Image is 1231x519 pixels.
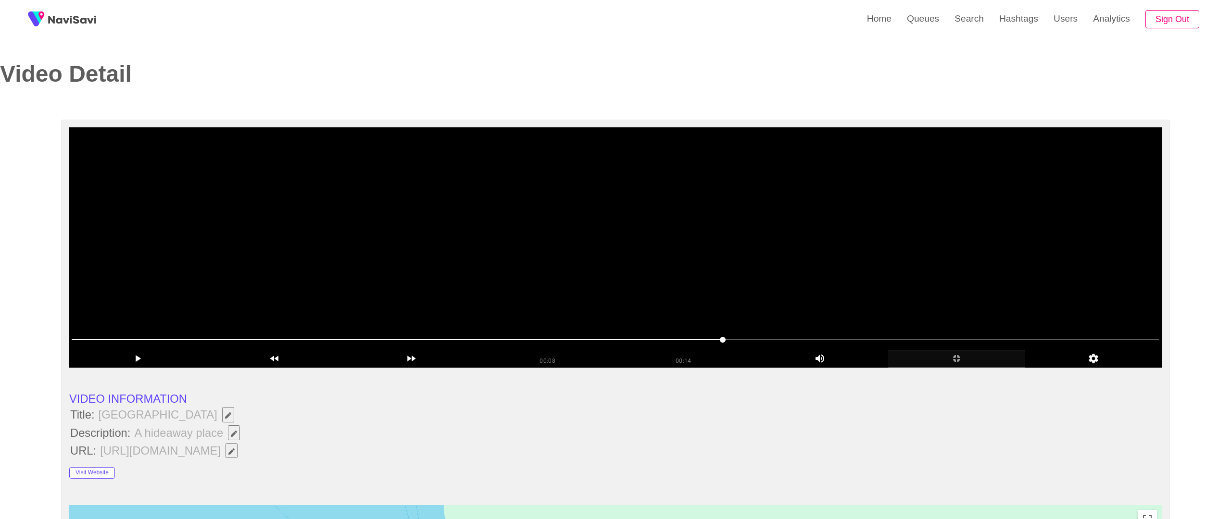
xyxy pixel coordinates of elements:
[224,412,232,419] span: Edit Field
[540,358,555,364] span: 00:08
[888,350,1025,367] div: add
[1025,350,1162,367] div: add
[69,444,97,457] span: URL:
[752,350,889,365] div: add
[1145,10,1199,29] button: Sign Out
[69,350,206,367] div: add
[227,448,236,455] span: Edit Field
[99,442,243,459] span: [URL][DOMAIN_NAME]
[69,408,96,421] span: Title:
[69,392,1162,405] li: VIDEO INFORMATION
[222,407,234,422] button: Edit Field
[98,406,240,423] span: [GEOGRAPHIC_DATA]
[228,425,240,440] button: Edit Field
[24,7,48,31] img: fireSpot
[48,14,96,24] img: fireSpot
[676,358,691,364] span: 00:14
[69,467,115,479] button: Visit Website
[69,464,115,477] a: Visit Website
[69,426,131,439] span: Description:
[133,424,246,441] span: A hideaway place
[206,350,343,367] div: add
[343,350,480,367] div: add
[230,431,238,437] span: Edit Field
[226,443,238,458] button: Edit Field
